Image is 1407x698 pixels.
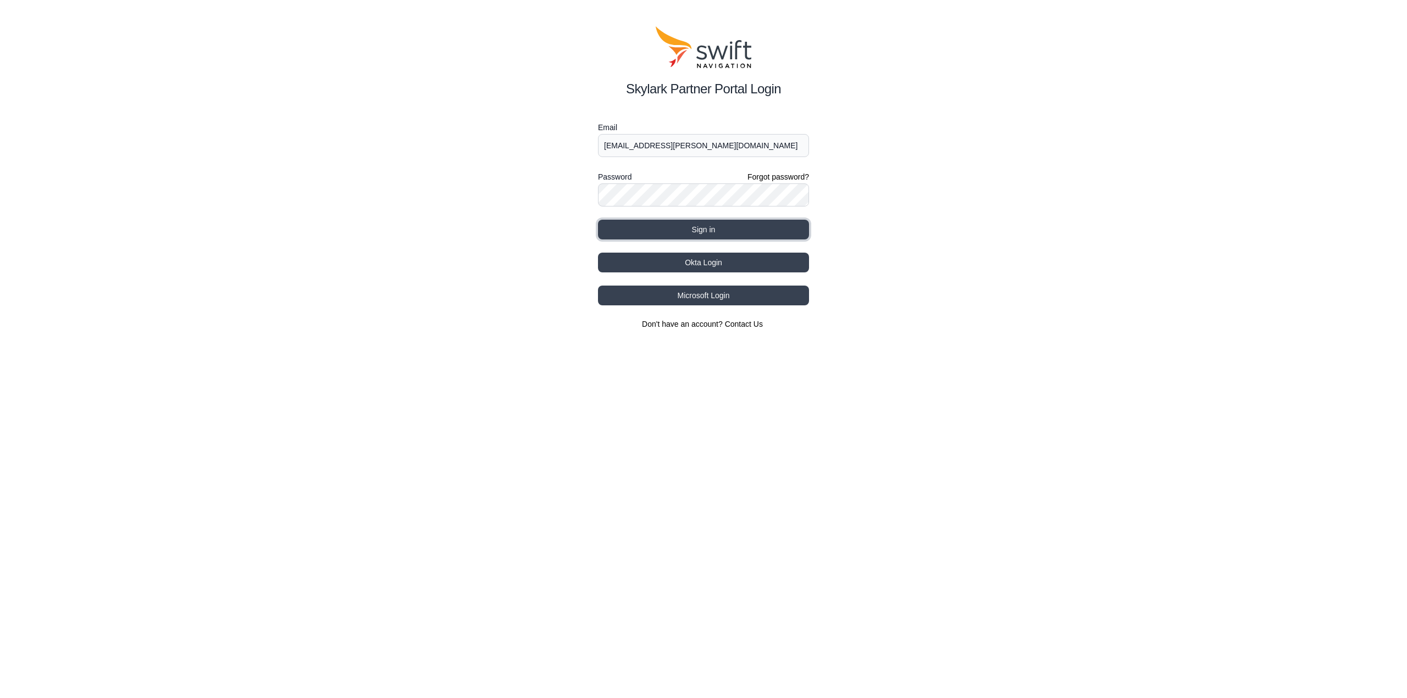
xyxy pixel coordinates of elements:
a: Contact Us [725,320,763,328]
button: Sign in [598,220,809,239]
label: Email [598,121,809,134]
section: Don't have an account? [598,319,809,330]
a: Forgot password? [747,171,809,182]
button: Microsoft Login [598,286,809,305]
button: Okta Login [598,253,809,272]
h2: Skylark Partner Portal Login [598,79,809,99]
label: Password [598,170,632,183]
